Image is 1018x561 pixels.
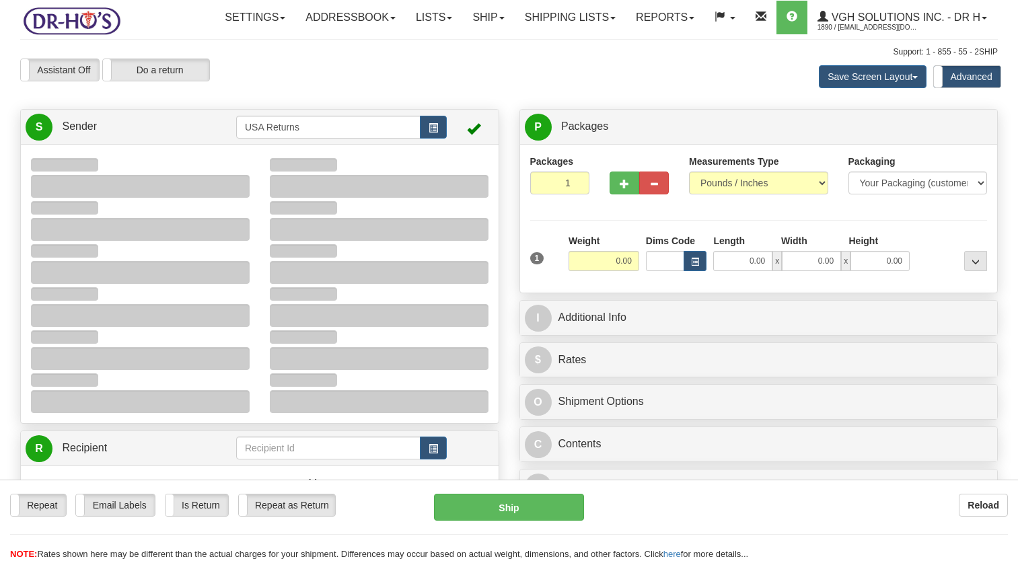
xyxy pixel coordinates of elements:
b: Reload [968,500,999,511]
span: P [525,114,552,141]
label: Is Return [166,494,228,516]
a: $Rates [525,346,993,374]
a: VGH Solutions Inc. - Dr H 1890 / [EMAIL_ADDRESS][DOMAIN_NAME] [807,1,997,34]
a: Lists [406,1,462,34]
label: Width [781,234,807,248]
label: Country [31,476,67,490]
input: Recipient Id [236,437,421,459]
span: x [841,251,850,271]
iframe: chat widget [987,212,1017,349]
label: Repeat [11,494,66,516]
button: Save Screen Layout [819,65,926,88]
div: ... [964,251,987,271]
a: IAdditional Info [525,304,993,332]
label: Weight [569,234,599,248]
button: Ship [434,494,583,521]
span: 1 [530,252,544,264]
a: Shipping lists [515,1,626,34]
span: I [525,305,552,332]
a: P Packages [525,113,993,141]
label: Measurements Type [689,155,779,168]
label: Packaging [848,155,896,168]
a: Settings [215,1,295,34]
label: Assistant Off [21,59,99,81]
span: Recipient [62,442,107,453]
button: Reload [959,494,1008,517]
span: Packages [561,120,608,132]
img: logo1890.jpg [20,3,123,38]
a: Ship [462,1,514,34]
a: R Recipient [26,435,213,462]
span: C [525,431,552,458]
a: RReturn Shipment [525,473,993,500]
span: R [26,435,52,462]
span: NOTE: [10,549,37,559]
label: Repeat as Return [239,494,335,516]
span: R [525,474,552,500]
a: CContents [525,431,993,458]
a: Addressbook [295,1,406,34]
label: Do a return [103,59,209,81]
label: Length [713,234,745,248]
span: VGH Solutions Inc. - Dr H [828,11,980,23]
input: Sender Id [236,116,421,139]
a: OShipment Options [525,388,993,416]
label: Email Labels [76,494,155,516]
span: x [772,251,782,271]
a: here [663,549,681,559]
span: Sender [62,120,97,132]
span: 1890 / [EMAIL_ADDRESS][DOMAIN_NAME] [817,21,918,34]
span: $ [525,346,552,373]
span: S [26,114,52,141]
label: Street Address [270,476,336,490]
label: Height [849,234,879,248]
label: Advanced [934,66,1001,87]
a: S Sender [26,113,236,141]
div: Support: 1 - 855 - 55 - 2SHIP [20,46,998,58]
label: Packages [530,155,574,168]
a: Reports [626,1,704,34]
label: Dims Code [646,234,695,248]
span: O [525,389,552,416]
